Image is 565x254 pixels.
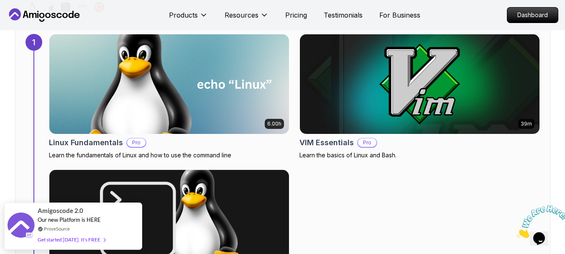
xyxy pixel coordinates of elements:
[225,10,258,20] p: Resources
[358,139,376,147] p: Pro
[324,10,363,20] a: Testimonials
[38,216,101,223] span: Our new Platform is HERE
[26,34,42,51] div: 1
[507,8,558,23] p: Dashboard
[49,34,289,134] img: Linux Fundamentals card
[299,151,540,159] p: Learn the basics of Linux and Bash.
[267,121,281,127] p: 6.00h
[49,151,289,159] p: Learn the fundamentals of Linux and how to use the command line
[3,3,55,36] img: Chat attention grabber
[8,213,35,240] img: provesource social proof notification image
[521,121,532,127] p: 39m
[513,202,565,241] iframe: chat widget
[127,139,146,147] p: Pro
[169,10,198,20] p: Products
[507,7,558,23] a: Dashboard
[169,10,208,27] button: Products
[379,10,420,20] a: For Business
[299,34,540,159] a: VIM Essentials card39mVIM EssentialsProLearn the basics of Linux and Bash.
[225,10,268,27] button: Resources
[285,10,307,20] a: Pricing
[44,225,70,232] a: ProveSource
[49,137,123,149] h2: Linux Fundamentals
[299,137,354,149] h2: VIM Essentials
[49,34,289,159] a: Linux Fundamentals card6.00hLinux FundamentalsProLearn the fundamentals of Linux and how to use t...
[38,235,105,244] div: Get started [DATE]. It's FREE
[300,34,539,134] img: VIM Essentials card
[38,206,83,216] span: Amigoscode 2.0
